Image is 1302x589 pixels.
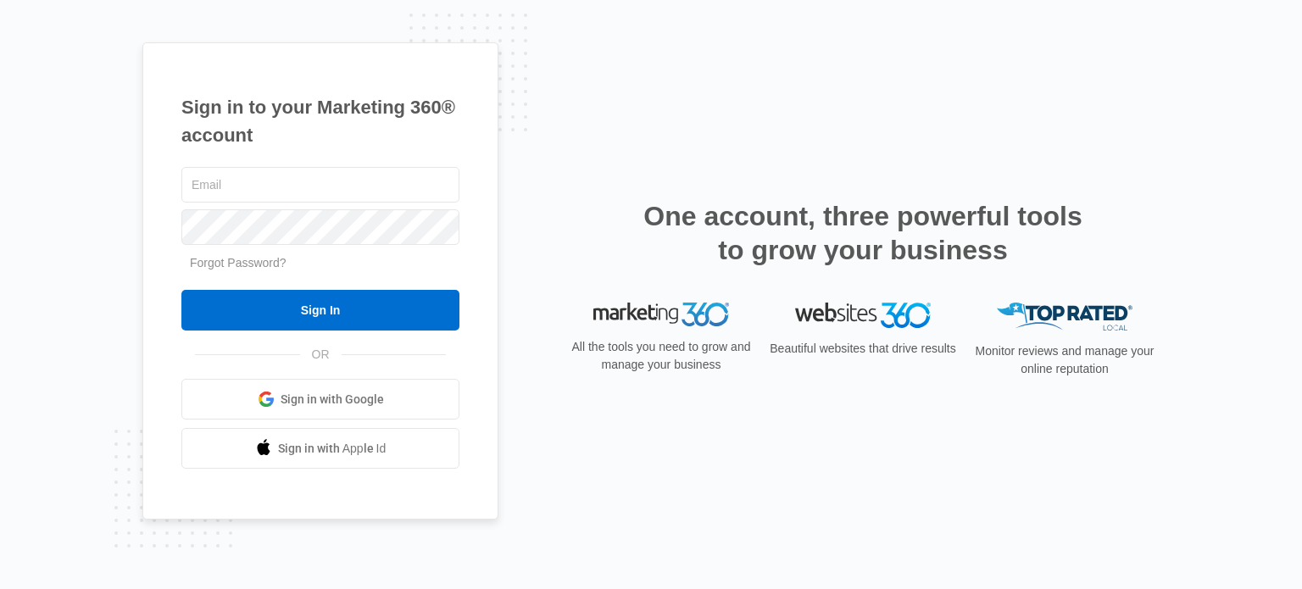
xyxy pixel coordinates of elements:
span: Sign in with Apple Id [278,440,387,458]
p: Beautiful websites that drive results [768,340,958,358]
input: Email [181,167,459,203]
a: Forgot Password? [190,256,287,269]
img: Marketing 360 [593,303,729,326]
h2: One account, three powerful tools to grow your business [638,199,1088,267]
p: All the tools you need to grow and manage your business [566,338,756,374]
h1: Sign in to your Marketing 360® account [181,93,459,149]
a: Sign in with Google [181,379,459,420]
input: Sign In [181,290,459,331]
a: Sign in with Apple Id [181,428,459,469]
span: OR [300,346,342,364]
p: Monitor reviews and manage your online reputation [970,342,1160,378]
img: Websites 360 [795,303,931,327]
img: Top Rated Local [997,303,1132,331]
span: Sign in with Google [281,391,384,408]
